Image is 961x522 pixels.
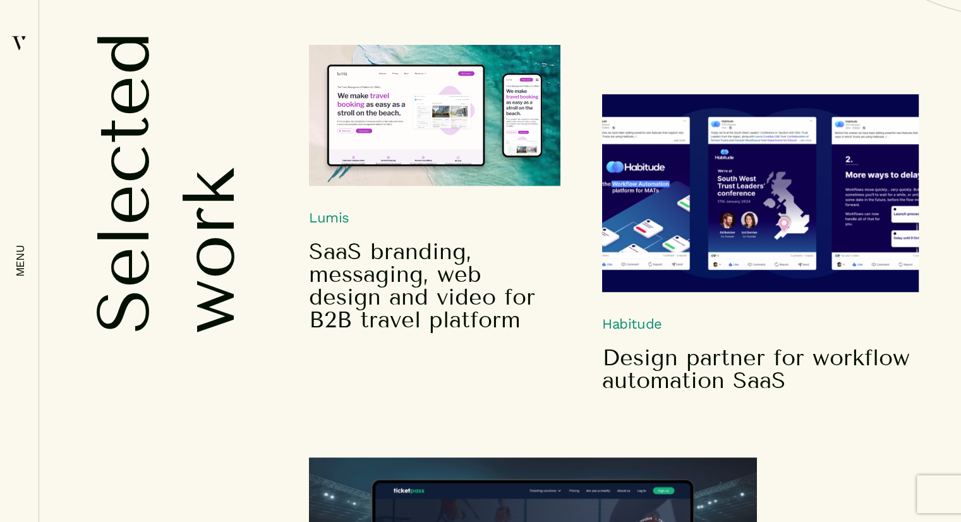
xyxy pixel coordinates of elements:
h5: Design partner for workflow automation SaaS [602,346,919,392]
img: SaaS design for LinkedIn [602,94,919,292]
em: menu [14,245,27,277]
a: SaaS web design for Lumis Lumis SaaS branding, messaging, web design and video for B2B travel pla... [309,45,560,331]
a: SaaS design for LinkedIn Habitude Design partner for workflow automation SaaS [602,94,919,392]
h6: Habitude [602,94,919,331]
img: SaaS web design for Lumis [309,45,560,186]
h1: Selected work [82,32,138,334]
